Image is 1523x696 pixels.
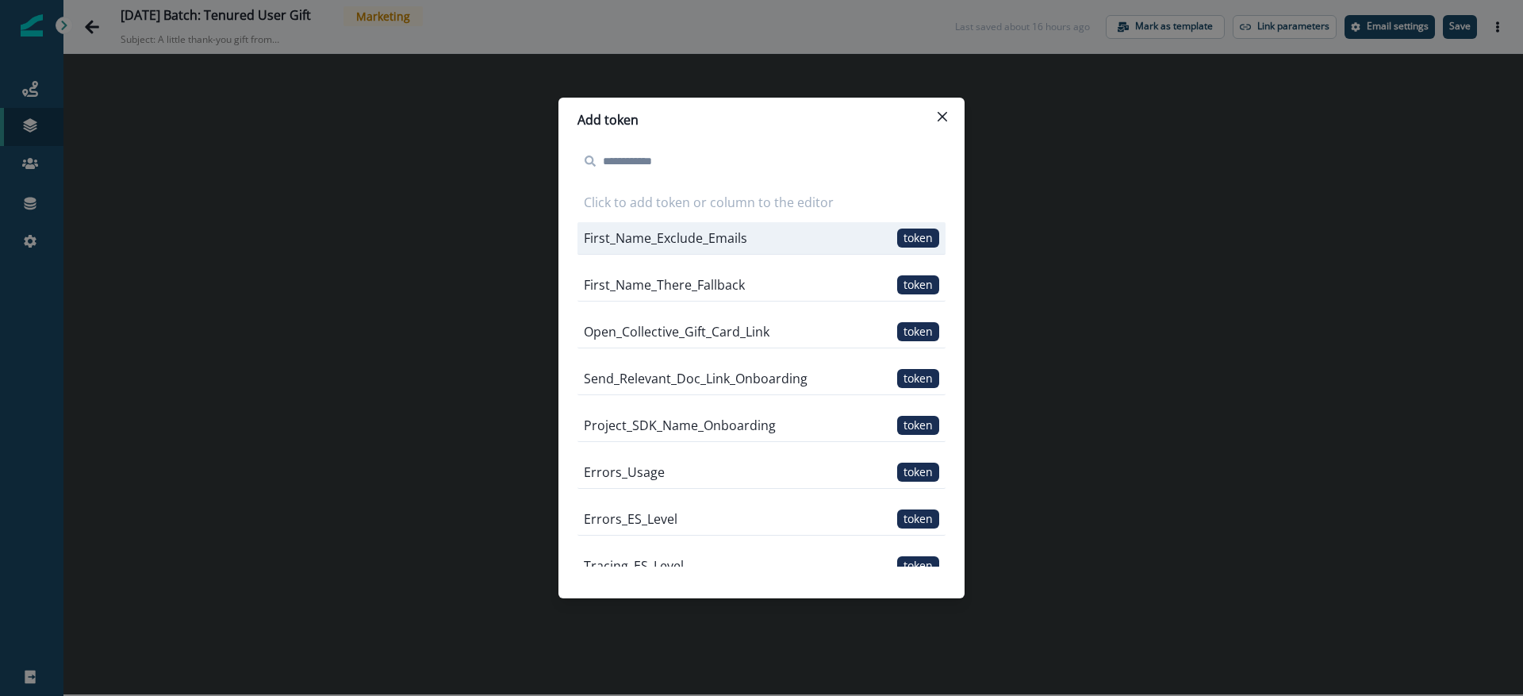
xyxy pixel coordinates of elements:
p: Project_SDK_Name_Onboarding [584,416,776,435]
span: token [897,275,939,294]
span: token [897,369,939,388]
span: token [897,510,939,529]
span: token [897,416,939,435]
span: token [897,322,939,341]
button: Close [930,104,955,129]
span: token [897,229,939,248]
p: Send_Relevant_Doc_Link_Onboarding [584,369,808,388]
p: First_Name_Exclude_Emails [584,229,747,248]
p: Errors_Usage [584,463,665,482]
span: token [897,463,939,482]
p: Tracing_ES_Level [584,556,684,575]
span: token [897,556,939,575]
p: Open_Collective_Gift_Card_Link [584,322,769,341]
p: First_Name_There_Fallback [584,275,745,294]
p: Click to add token or column to the editor [577,193,834,212]
p: Errors_ES_Level [584,510,677,529]
p: Add token [577,110,639,129]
